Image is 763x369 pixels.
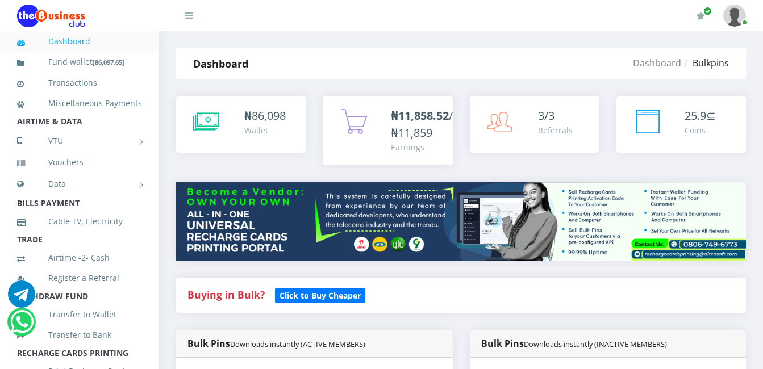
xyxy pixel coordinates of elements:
div: ⊆ [685,107,716,124]
a: Fund wallet[86,097.65] [17,49,142,76]
div: Earnings [391,141,453,153]
div: Wallet [244,124,286,136]
a: Airtime -2- Cash [17,245,142,271]
a: Miscellaneous Payments [17,90,142,116]
b: 86,097.65 [95,58,122,66]
span: 86,098 [252,108,286,123]
a: Transfer to Bank [17,322,142,348]
i: Renew/Upgrade Subscription [697,11,705,20]
strong: Buying in Bulk? [187,288,265,301]
span: 3/3 [538,108,554,123]
a: Vouchers [17,149,142,175]
span: 25.9 [685,108,706,123]
div: ₦ [244,107,286,124]
small: Downloads instantly (ACTIVE MEMBERS) [230,339,365,349]
strong: Dashboard [193,57,248,70]
a: Dashboard [17,28,142,54]
a: Chat for support [10,317,34,336]
a: Transfer to Wallet [17,301,142,328]
strong: Bulk Pins [187,337,365,350]
a: Transactions [17,70,142,96]
small: [ ] [93,58,124,66]
strong: Bulk Pins [481,337,667,350]
a: Click to Buy Cheaper [275,288,365,301]
span: /₦11,859 [391,108,453,140]
a: Chat for support [8,289,35,308]
b: Click to Buy Cheaper [280,290,361,301]
a: Cable TV, Electricity [17,208,142,234]
a: Data [17,170,142,198]
a: VTU [17,127,142,155]
div: Coins [685,124,716,136]
a: 3/3 Referrals [470,96,599,153]
a: ₦11,858.52/₦11,859 Earnings [323,96,452,165]
a: ₦86,098 Wallet [176,96,306,153]
img: Logo [17,5,85,27]
li: Bulkpins [681,56,729,70]
a: Dashboard [633,57,681,69]
a: Register a Referral [17,265,142,291]
div: Referrals [538,124,573,136]
small: Downloads instantly (INACTIVE MEMBERS) [524,339,667,349]
span: Renew/Upgrade Subscription [703,7,712,15]
img: User [723,5,746,27]
b: ₦11,858.52 [391,108,449,123]
img: multitenant_rcp.png [176,182,746,261]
